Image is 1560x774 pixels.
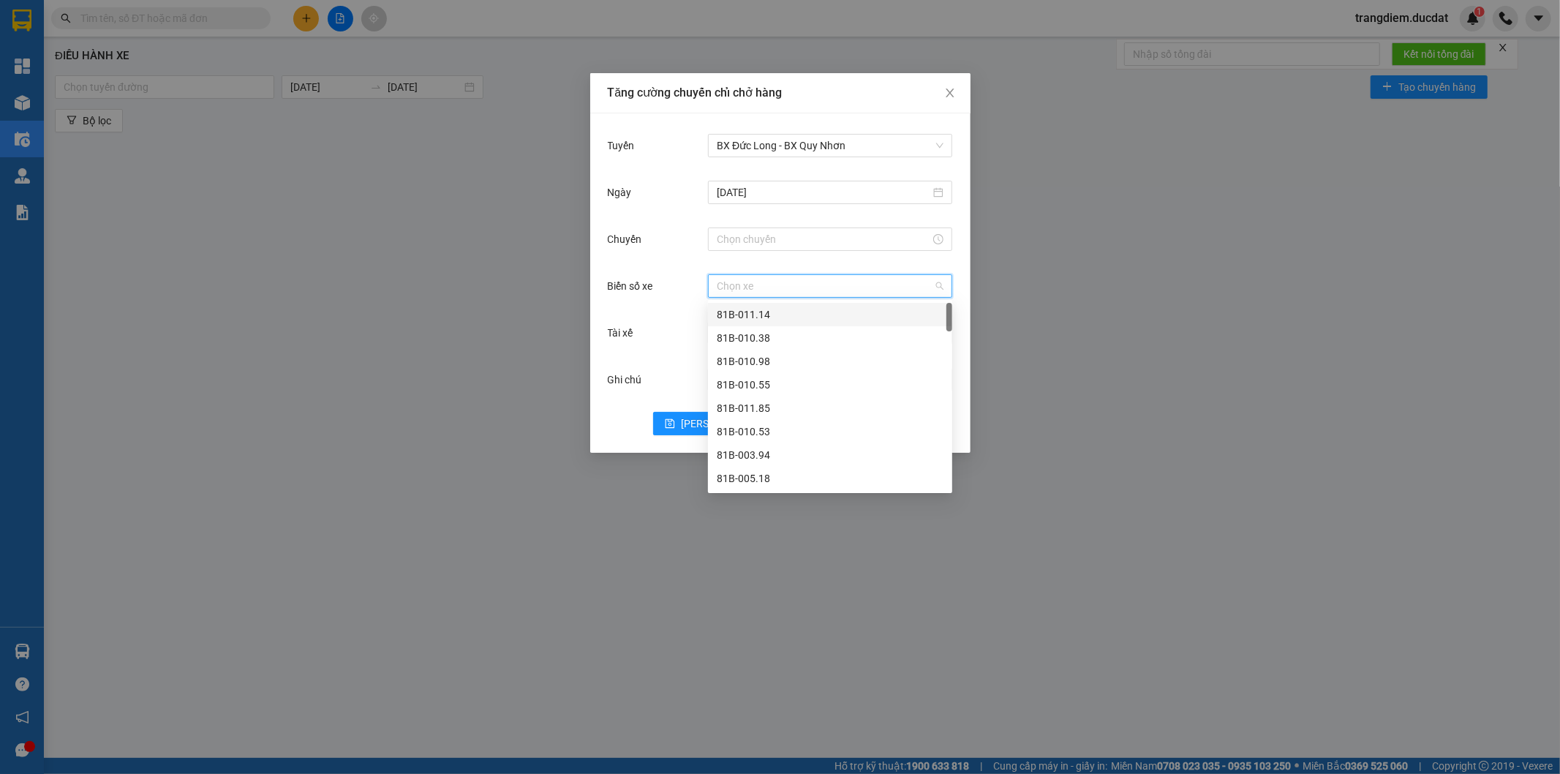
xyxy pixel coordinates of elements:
[717,424,943,440] div: 81B-010.53
[608,374,649,386] label: Ghi chú
[708,303,952,326] div: 81B-011.14
[708,467,952,490] div: 81B-005.18
[608,280,660,292] label: Biển số xe
[717,135,943,157] span: BX Đức Long - BX Quy Nhơn
[653,412,771,435] button: save[PERSON_NAME]
[708,373,952,397] div: 81B-010.55
[608,233,649,245] label: Chuyến
[717,330,943,346] div: 81B-010.38
[944,87,956,99] span: close
[708,397,952,420] div: 81B-011.85
[708,443,952,467] div: 81B-003.94
[608,187,639,198] label: Ngày
[665,418,675,430] span: save
[708,350,952,373] div: 81B-010.98
[608,140,642,151] label: Tuyến
[608,327,641,339] label: Tài xế
[708,420,952,443] div: 81B-010.53
[717,377,943,393] div: 81B-010.55
[717,275,933,297] input: Biển số xe
[717,400,943,416] div: 81B-011.85
[717,231,930,247] input: Chuyến
[717,184,930,200] input: Ngày
[717,447,943,463] div: 81B-003.94
[717,470,943,486] div: 81B-005.18
[717,353,943,369] div: 81B-010.98
[717,307,943,323] div: 81B-011.14
[681,416,759,432] span: [PERSON_NAME]
[608,85,953,101] div: Tăng cường chuyến chỉ chở hàng
[708,326,952,350] div: 81B-010.38
[930,73,971,114] button: Close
